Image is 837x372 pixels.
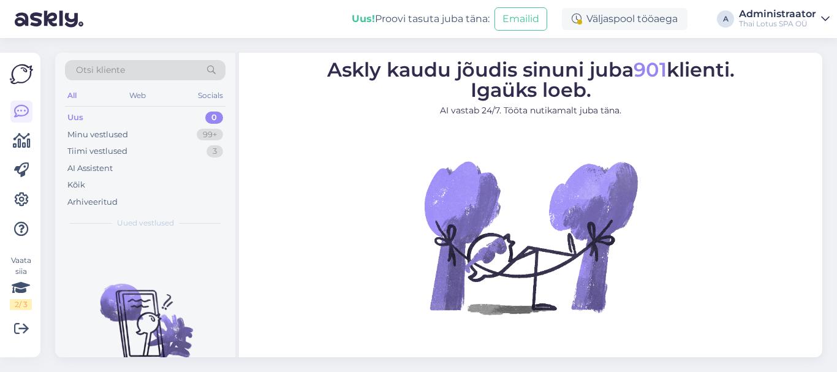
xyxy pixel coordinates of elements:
[76,64,125,77] span: Otsi kliente
[117,218,174,229] span: Uued vestlused
[352,13,375,25] b: Uus!
[739,9,830,29] a: AdministraatorThai Lotus SPA OÜ
[634,58,667,82] span: 901
[65,88,79,104] div: All
[67,196,118,208] div: Arhiveeritud
[67,112,83,124] div: Uus
[420,127,641,347] img: No Chat active
[494,7,547,31] button: Emailid
[67,145,127,158] div: Tiimi vestlused
[197,129,223,141] div: 99+
[327,58,735,102] span: Askly kaudu jõudis sinuni juba klienti. Igaüks loeb.
[10,255,32,310] div: Vaata siia
[10,63,33,86] img: Askly Logo
[205,112,223,124] div: 0
[562,8,687,30] div: Väljaspool tööaega
[67,162,113,175] div: AI Assistent
[739,9,816,19] div: Administraator
[195,88,225,104] div: Socials
[67,179,85,191] div: Kõik
[67,129,128,141] div: Minu vestlused
[127,88,148,104] div: Web
[55,262,235,372] img: No chats
[352,12,490,26] div: Proovi tasuta juba täna:
[206,145,223,158] div: 3
[10,299,32,310] div: 2 / 3
[327,104,735,117] p: AI vastab 24/7. Tööta nutikamalt juba täna.
[717,10,734,28] div: A
[739,19,816,29] div: Thai Lotus SPA OÜ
